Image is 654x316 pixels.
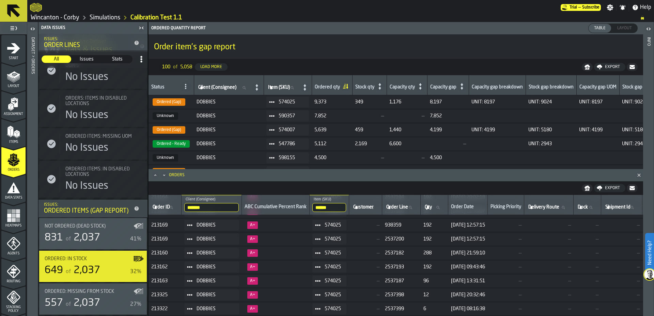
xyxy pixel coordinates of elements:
div: 649 [45,264,63,277]
header: Data Issues [38,22,147,34]
span: 100 [162,64,170,70]
span: — [490,264,521,270]
li: menu Heatmaps [1,202,26,230]
input: label [604,203,639,212]
span: Start [1,56,26,60]
span: 1,176 [389,99,424,105]
span: — [352,250,379,256]
button: Close [635,172,643,179]
span: label [528,204,559,210]
div: thumb [612,24,637,33]
a: link-to-/wh/i/ace0e389-6ead-4668-b816-8dc22364bb41/pricing/ [561,4,601,11]
button: button- [582,184,593,192]
span: 96 [423,278,446,284]
div: Dataset > Orders [30,36,35,314]
span: label [353,204,374,210]
div: Order Date [451,204,485,211]
span: 213162 [151,264,179,270]
div: thumb [103,55,132,63]
span: UNIT: 9024 [528,99,574,105]
div: Title [65,134,141,139]
input: label [527,203,571,212]
span: — [352,264,379,270]
span: UNIT: 4199 [471,127,523,133]
div: Title [65,96,133,106]
span: 4,500 [430,155,466,161]
div: Ordered quantity report [150,26,396,31]
span: 213169 [151,222,179,228]
span: — [604,306,640,312]
span: label [578,204,588,210]
li: menu Layout [1,63,26,90]
span: DOBBIES [197,292,234,298]
span: — [576,264,598,270]
span: 598155 [279,155,303,161]
span: 26% [247,291,258,299]
span: UNIT: 4199 [579,127,617,133]
span: — [527,306,571,312]
div: No Issues [65,142,108,154]
span: 590357 [279,113,303,119]
li: menu Data Stats [1,174,26,202]
div: 557 [45,297,63,309]
span: label [198,85,236,90]
div: title-Order item's gap report [149,34,643,59]
div: Title [65,134,133,139]
div: No Issues [65,71,108,83]
div: Title [65,96,141,106]
span: 26% [247,235,258,243]
span: — [576,292,598,298]
span: 2,037 [74,298,100,308]
span: Heatmaps [1,224,26,228]
span: — [352,278,379,284]
span: Subscribe [582,5,599,10]
span: label [386,204,408,210]
span: — [490,306,521,312]
li: menu Agents [1,230,26,257]
span: 26% [247,249,258,257]
div: Title [45,289,141,294]
span: [DATE] 13:31:51 [451,278,485,284]
span: — [604,292,640,298]
div: Stock qty [355,84,374,91]
span: — [490,292,521,298]
div: ABC Cumulative Percent Rank [245,204,307,211]
span: 192 [423,236,446,242]
div: stat-Ordered: In Stock [39,251,147,282]
span: — [490,236,521,242]
span: DOBBIES [197,141,261,147]
span: — [604,264,640,270]
span: UNIT: 8197 [471,99,523,105]
span: 2537193 [385,264,418,270]
li: menu Start [1,35,26,62]
span: 213325 [151,292,179,298]
span: 349 [355,99,384,105]
span: Order item's gap report [154,42,235,53]
span: DOBBIES [197,222,234,228]
input: label [267,83,299,92]
span: — [578,5,581,10]
div: No Issues [65,109,108,121]
div: thumb [72,55,102,63]
label: button-switch-multi-Stats [102,55,133,63]
label: button-switch-multi-Issues [72,55,102,63]
span: Help [640,3,651,12]
span: 2,037 [74,265,100,276]
div: Ordered qty [315,84,340,91]
span: 26% [247,305,258,313]
span: Unknown [153,112,178,120]
span: — [490,250,521,256]
span: [DATE] 21:59:10 [451,250,485,256]
span: label [605,204,630,210]
a: link-to-/wh/i/ace0e389-6ead-4668-b816-8dc22364bb41/simulations/f39cd9ca-ec6b-4264-b061-1224b56224b2 [130,14,182,21]
div: ButtonLoadMore-Load More-Prev-First-Last [157,62,233,72]
span: 8,197 [430,99,466,105]
span: Ordered (Gap) [153,168,185,176]
span: [DATE] 12:57:15 [451,236,485,242]
span: Stats [103,56,132,63]
span: All [42,56,71,63]
span: — [490,222,521,228]
input: label [312,203,346,212]
a: logo-header [30,1,42,14]
label: button-toggle-Help [629,3,654,12]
